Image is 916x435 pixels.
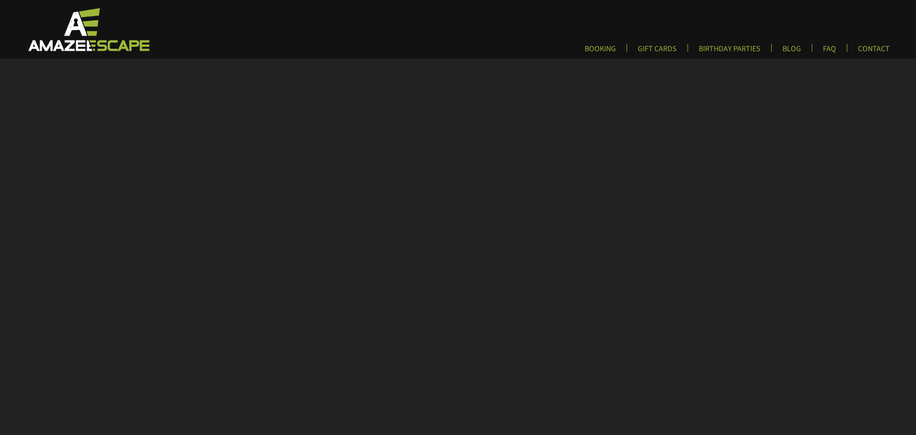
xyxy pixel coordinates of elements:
a: BLOG [775,44,809,60]
a: CONTACT [850,44,897,60]
a: FAQ [815,44,844,60]
a: GIFT CARDS [630,44,685,60]
a: BIRTHDAY PARTIES [691,44,768,60]
a: BOOKING [577,44,624,60]
img: Escape Room Game in Boston Area [16,7,160,52]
